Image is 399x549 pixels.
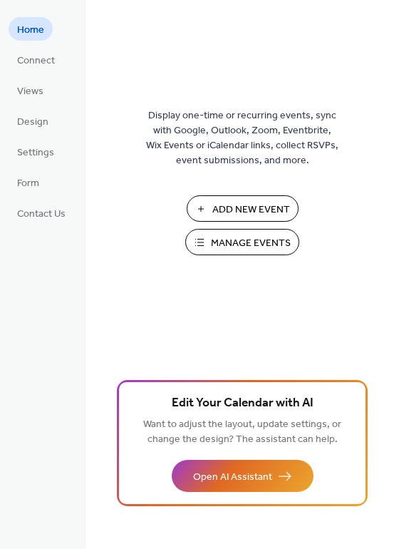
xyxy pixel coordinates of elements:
a: Connect [9,48,63,71]
span: Display one-time or recurring events, sync with Google, Outlook, Zoom, Eventbrite, Wix Events or ... [146,108,338,168]
span: Home [17,23,44,38]
span: Add New Event [212,202,290,217]
button: Manage Events [185,229,299,255]
span: Edit Your Calendar with AI [172,394,313,414]
a: Views [9,78,52,102]
a: Settings [9,140,63,163]
span: Connect [17,53,55,68]
button: Add New Event [187,195,299,222]
span: Settings [17,145,54,160]
a: Home [9,17,53,41]
span: Manage Events [211,236,291,251]
a: Design [9,109,57,133]
button: Open AI Assistant [172,460,313,492]
span: Open AI Assistant [193,470,272,485]
span: Form [17,176,39,191]
span: Design [17,115,48,130]
span: Want to adjust the layout, update settings, or change the design? The assistant can help. [143,415,341,449]
span: Contact Us [17,207,66,222]
a: Contact Us [9,201,74,225]
a: Form [9,170,48,194]
span: Views [17,84,43,99]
